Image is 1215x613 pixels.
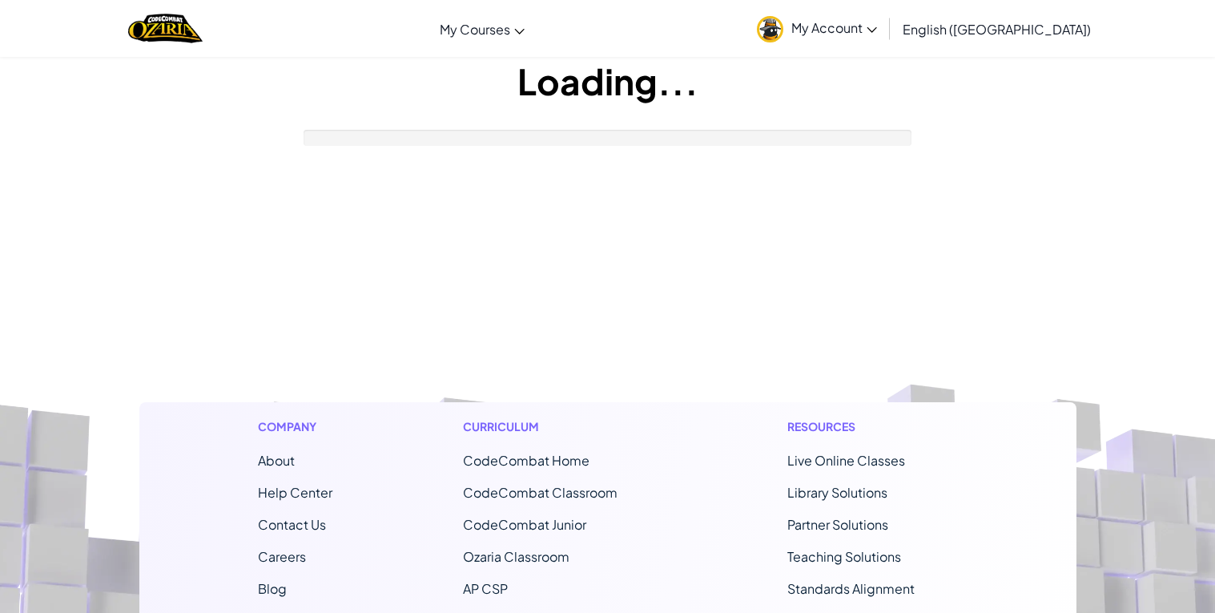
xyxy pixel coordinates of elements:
[128,12,203,45] img: Home
[787,580,915,597] a: Standards Alignment
[128,12,203,45] a: Ozaria by CodeCombat logo
[895,7,1099,50] a: English ([GEOGRAPHIC_DATA])
[463,516,586,533] a: CodeCombat Junior
[787,452,905,469] a: Live Online Classes
[757,16,783,42] img: avatar
[258,580,287,597] a: Blog
[432,7,533,50] a: My Courses
[903,21,1091,38] span: English ([GEOGRAPHIC_DATA])
[258,548,306,565] a: Careers
[463,548,569,565] a: Ozaria Classroom
[258,418,332,435] h1: Company
[258,484,332,501] a: Help Center
[463,580,508,597] a: AP CSP
[463,452,589,469] span: CodeCombat Home
[463,484,618,501] a: CodeCombat Classroom
[258,516,326,533] span: Contact Us
[787,484,887,501] a: Library Solutions
[749,3,885,54] a: My Account
[463,418,657,435] h1: Curriculum
[440,21,510,38] span: My Courses
[787,418,958,435] h1: Resources
[787,516,888,533] a: Partner Solutions
[791,19,877,36] span: My Account
[258,452,295,469] a: About
[787,548,901,565] a: Teaching Solutions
